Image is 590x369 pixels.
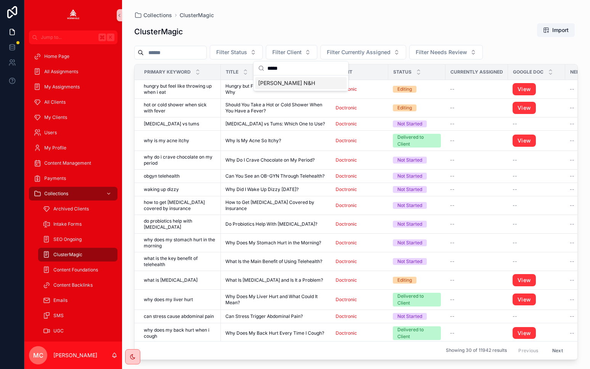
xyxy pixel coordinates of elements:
a: Payments [29,172,117,185]
button: Select Button [409,45,483,59]
span: Filter Client [272,48,302,56]
span: -- [570,86,574,92]
a: -- [450,202,503,209]
a: obgyn telehealth [144,173,216,179]
h1: ClusterMagic [134,26,183,37]
div: Not Started [397,186,422,193]
span: -- [450,121,455,127]
a: Doctronic [336,186,384,193]
a: hot or cold shower when sick with fever [144,102,216,114]
span: Content Management [44,160,91,166]
a: Doctronic [336,258,357,265]
span: Filter Needs Review [416,48,467,56]
span: -- [570,240,574,246]
a: -- [513,313,561,319]
span: Filter Currently Assigned [327,48,391,56]
a: Content Foundations [38,263,117,277]
span: Payments [44,175,66,181]
div: Not Started [397,120,422,127]
span: -- [450,202,455,209]
a: Collections [134,11,172,19]
span: -- [450,313,455,319]
a: All Assignments [29,65,117,79]
span: Doctronic [336,297,357,303]
a: Doctronic [336,330,357,336]
span: What Is the Main Benefit of Using Telehealth? [225,258,322,265]
a: -- [450,173,503,179]
span: -- [570,105,574,111]
a: Doctronic [336,313,357,319]
a: Doctronic [336,186,357,193]
a: Doctronic [336,105,384,111]
span: Do Probiotics Help With [MEDICAL_DATA]? [225,221,317,227]
a: Can Stress Trigger Abdominal Pain? [225,313,326,319]
span: why does my liver hurt [144,297,193,303]
span: My Assignments [44,84,80,90]
span: -- [513,240,517,246]
span: -- [570,202,574,209]
a: Doctronic [336,240,357,246]
span: -- [450,86,455,92]
a: Doctronic [336,297,384,303]
a: Delivered to Client [393,326,441,340]
span: -- [450,330,455,336]
a: View [513,327,561,339]
a: -- [450,258,503,265]
a: [MEDICAL_DATA] vs Tums: Which One to Use? [225,121,326,127]
span: can stress cause abdominal pain [144,313,214,319]
span: -- [450,297,455,303]
div: Delivered to Client [397,326,436,340]
a: -- [450,105,503,111]
button: Select Button [210,45,263,59]
div: Not Started [397,221,422,228]
a: Not Started [393,313,441,320]
a: Doctronic [336,202,357,209]
a: Doctronic [336,121,384,127]
span: SMS [53,313,64,319]
a: Doctronic [336,221,357,227]
a: why does my back hurt when i cough [144,327,216,339]
span: -- [450,277,455,283]
a: why do i crave chocolate on my period [144,154,216,166]
div: Not Started [397,313,422,320]
span: All Clients [44,99,66,105]
span: Can You See an OB-GYN Through Telehealth? [225,173,325,179]
a: why does my liver hurt [144,297,216,303]
span: -- [450,173,455,179]
span: Can Stress Trigger Abdominal Pain? [225,313,303,319]
a: why is my acne itchy [144,138,216,144]
a: Why Do I Crave Chocolate on My Period? [225,157,326,163]
span: UGC [53,328,64,334]
a: Doctronic [336,173,357,179]
div: Not Started [397,157,422,164]
a: Content Management [29,156,117,170]
span: -- [570,313,574,319]
a: Doctronic [336,330,384,336]
a: UGC [38,324,117,338]
a: Hungry but Feel Like Throwing Up? Here's Why [225,83,326,95]
span: Filter Status [216,48,247,56]
a: hungry but feel like throwing up when i eat [144,83,216,95]
a: View [513,294,536,306]
span: Why Does My Liver Hurt and What Could It Mean? [225,294,326,306]
a: Doctronic [336,277,357,283]
a: ClusterMagic [180,11,214,19]
span: Why Is My Acne So Itchy? [225,138,281,144]
a: How to Get [MEDICAL_DATA] Covered by Insurance [225,199,326,212]
span: -- [513,313,517,319]
span: Intake Forms [53,221,82,227]
a: -- [513,258,561,265]
span: Doctronic [336,138,357,144]
a: Do Probiotics Help With [MEDICAL_DATA]? [225,221,326,227]
span: Users [44,130,57,136]
span: -- [450,221,455,227]
a: how to get [MEDICAL_DATA] covered by insurance [144,199,216,212]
